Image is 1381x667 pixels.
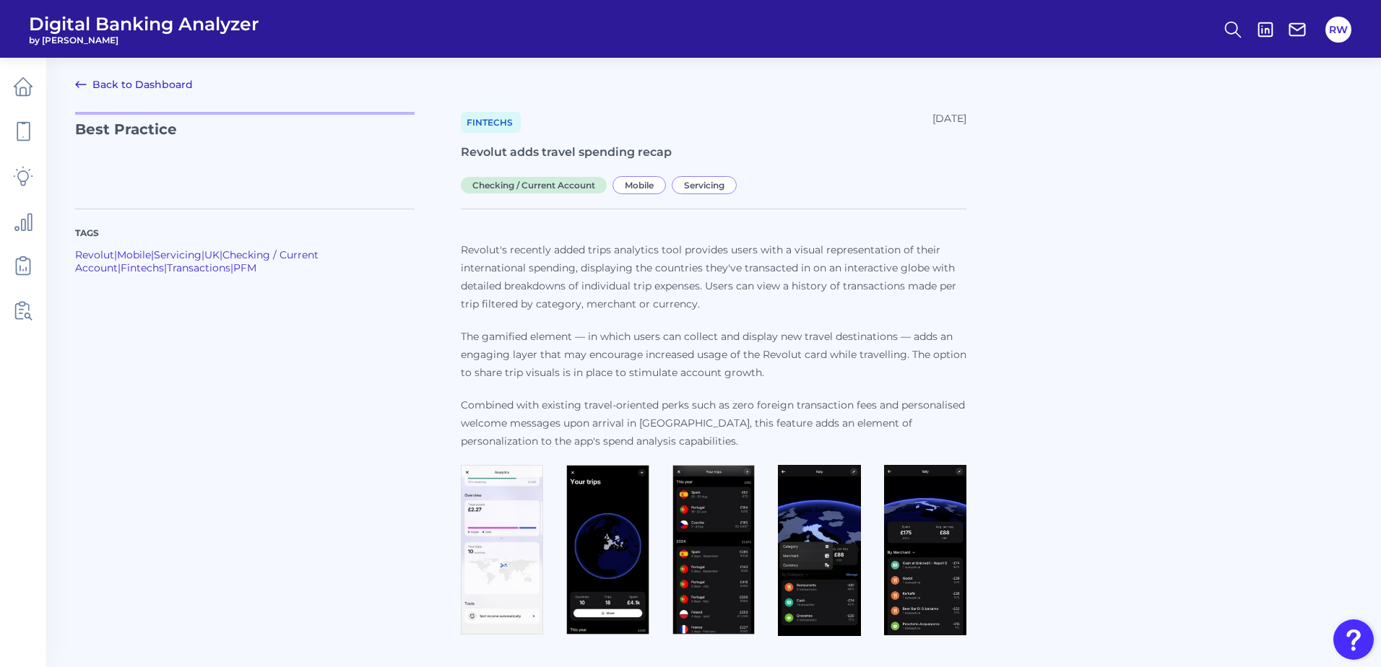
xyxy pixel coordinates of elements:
[672,176,737,194] span: Servicing
[461,178,612,191] a: Checking / Current Account
[672,178,743,191] a: Servicing
[154,248,202,261] a: Servicing
[932,112,966,133] div: [DATE]
[230,261,233,274] span: |
[461,112,521,133] a: Fintechs
[75,76,193,93] a: Back to Dashboard
[461,328,966,382] p: The gamified element — in which users can collect and display new travel destinations — adds an e...
[75,227,415,240] p: Tags
[884,465,966,635] img: rev5.jpg
[461,396,966,450] p: Combined with existing travel-oriented perks such as zero foreign transaction fees and personalis...
[778,465,860,636] img: rev4.jpg
[612,178,672,191] a: Mobile
[566,465,649,635] img: rev2.jpg
[75,112,415,191] p: Best Practice
[461,241,966,313] p: Revolut's recently added trips analytics tool provides users with a visual representation of thei...
[204,248,220,261] a: UK
[164,261,167,274] span: |
[1333,619,1374,660] button: Open Resource Center
[612,176,666,194] span: Mobile
[75,248,319,274] a: Checking / Current Account
[461,177,607,193] span: Checking / Current Account
[461,144,966,161] h1: Revolut adds travel spending recap​
[1325,17,1351,43] button: RW
[672,465,755,635] img: rev3.jpg
[117,248,151,261] a: Mobile
[220,248,222,261] span: |
[114,248,117,261] span: |
[121,261,164,274] a: Fintechs
[29,35,259,45] span: by [PERSON_NAME]
[167,261,230,274] a: Transactions
[151,248,154,261] span: |
[233,261,256,274] a: PFM
[29,13,259,35] span: Digital Banking Analyzer
[75,248,114,261] a: Revolut
[118,261,121,274] span: |
[202,248,204,261] span: |
[461,465,543,635] img: rev1.jpg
